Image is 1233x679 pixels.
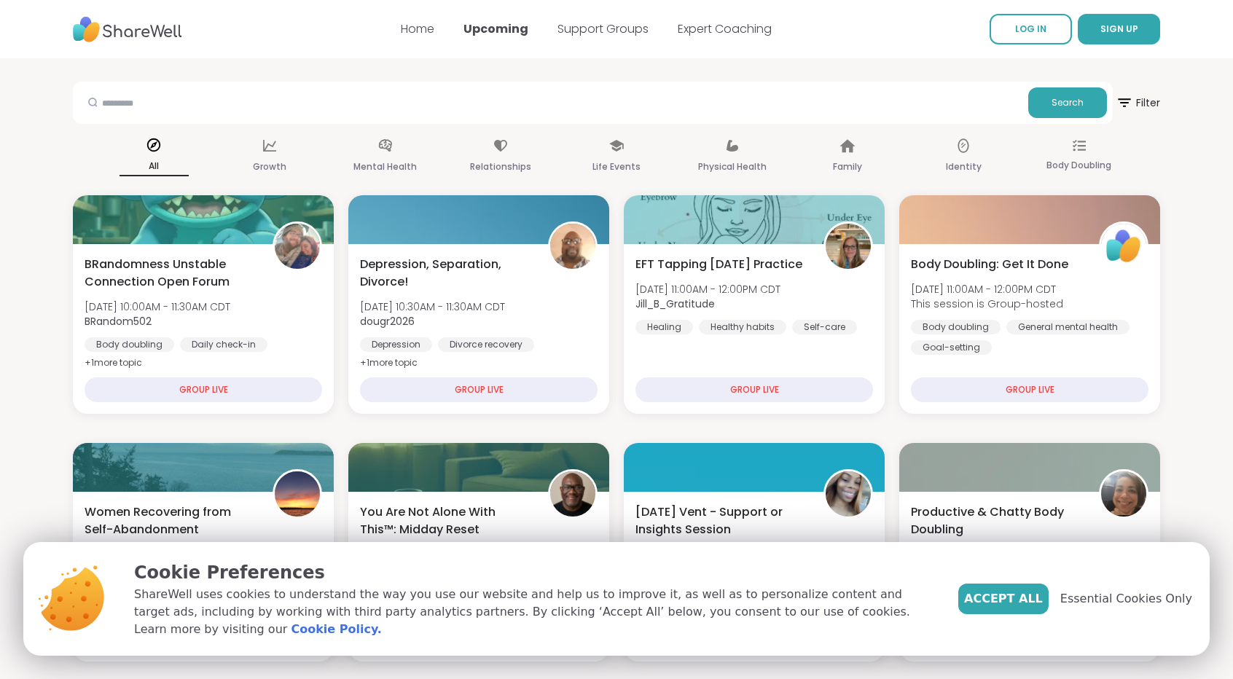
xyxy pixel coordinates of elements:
a: Cookie Policy. [291,621,381,638]
a: Upcoming [463,20,528,37]
span: This session is Group-hosted [911,297,1063,311]
span: Productive & Chatty Body Doubling [911,503,1083,538]
div: Daily check-in [180,337,267,352]
a: Home [401,20,434,37]
p: Family [833,158,862,176]
p: All [120,157,189,176]
span: [DATE] Vent - Support or Insights Session [635,503,807,538]
div: Depression [360,337,432,352]
span: LOG IN [1015,23,1046,35]
div: General mental health [1006,320,1130,334]
div: Self-care [792,320,857,334]
a: Expert Coaching [678,20,772,37]
button: Accept All [958,584,1049,614]
div: Body doubling [911,320,1001,334]
p: ShareWell uses cookies to understand the way you use our website and help us to improve it, as we... [134,586,935,638]
img: Jill_B_Gratitude [826,224,871,269]
img: ShareWell [1101,224,1146,269]
div: Healthy habits [699,320,786,334]
span: [DATE] 11:00AM - 12:00PM CDT [911,282,1063,297]
div: Divorce recovery [438,337,534,352]
span: Depression, Separation, Divorce! [360,256,532,291]
span: Women Recovering from Self-Abandonment [85,503,257,538]
img: MayC [275,471,320,517]
div: Goal-setting [911,340,992,355]
span: Essential Cookies Only [1060,590,1192,608]
div: Body doubling [85,337,174,352]
p: Mental Health [353,158,417,176]
p: Physical Health [698,158,767,176]
span: Filter [1116,85,1160,120]
span: Body Doubling: Get It Done [911,256,1068,273]
p: Body Doubling [1046,157,1111,174]
span: [DATE] 10:30AM - 11:30AM CDT [360,299,505,314]
img: Monica2025 [1101,471,1146,517]
span: [DATE] 10:00AM - 11:30AM CDT [85,299,230,314]
div: GROUP LIVE [911,377,1148,402]
img: seasonzofapril [826,471,871,517]
img: dougr2026 [550,224,595,269]
span: SIGN UP [1100,23,1138,35]
img: BRandom502 [275,224,320,269]
b: Jill_B_Gratitude [635,297,715,311]
p: Growth [253,158,286,176]
p: Relationships [470,158,531,176]
b: dougr2026 [360,314,415,329]
div: Healing [635,320,693,334]
span: [DATE] 11:00AM - 12:00PM CDT [635,282,780,297]
div: GROUP LIVE [85,377,322,402]
button: SIGN UP [1078,14,1160,44]
a: LOG IN [990,14,1072,44]
span: You Are Not Alone With This™: Midday Reset [360,503,532,538]
span: EFT Tapping [DATE] Practice [635,256,802,273]
p: Cookie Preferences [134,560,935,586]
p: Identity [946,158,982,176]
div: GROUP LIVE [360,377,598,402]
button: Filter [1116,82,1160,124]
span: Accept All [964,590,1043,608]
div: GROUP LIVE [635,377,873,402]
button: Search [1028,87,1107,118]
a: Support Groups [557,20,649,37]
b: BRandom502 [85,314,152,329]
img: ShareWell Nav Logo [73,9,182,50]
img: JonathanT [550,471,595,517]
span: Search [1052,96,1084,109]
p: Life Events [592,158,641,176]
span: BRandomness Unstable Connection Open Forum [85,256,257,291]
